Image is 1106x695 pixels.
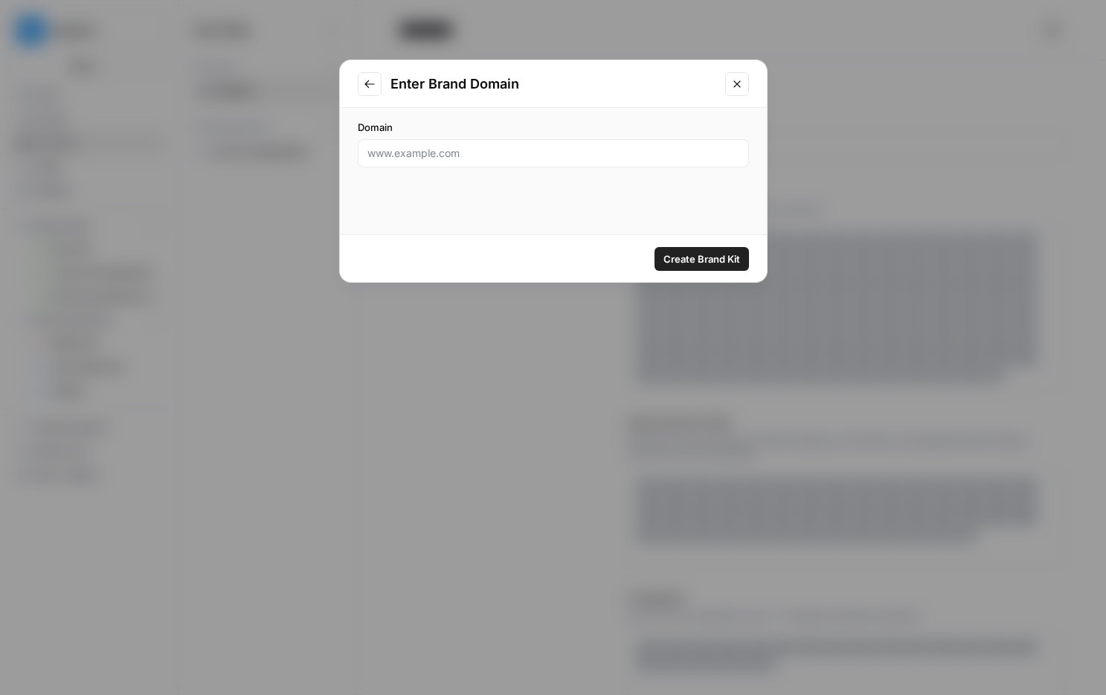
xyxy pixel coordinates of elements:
button: Close modal [725,72,749,96]
span: Create Brand Kit [663,252,740,266]
button: Create Brand Kit [655,247,749,271]
button: Go to previous step [358,72,382,96]
input: www.example.com [367,146,739,161]
h2: Enter Brand Domain [390,74,716,95]
label: Domain [358,120,749,135]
